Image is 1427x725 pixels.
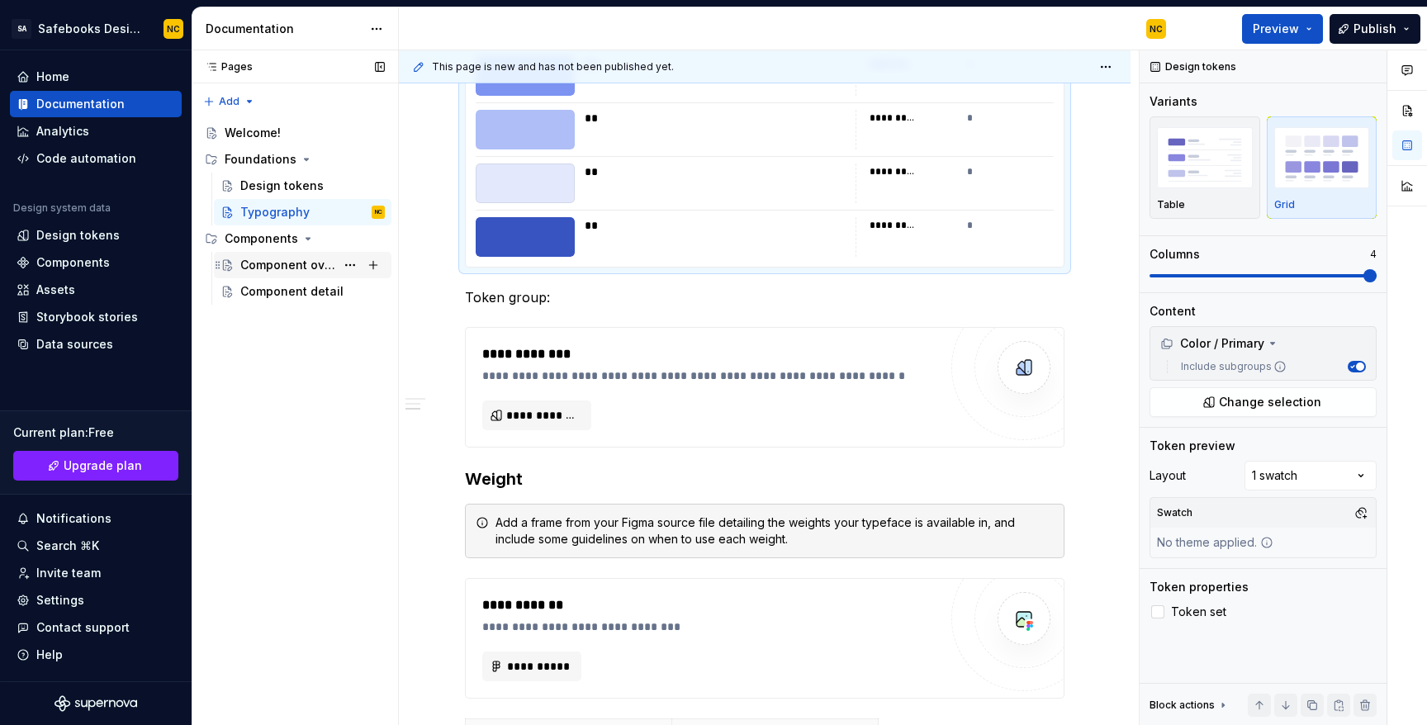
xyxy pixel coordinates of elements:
[36,538,99,554] div: Search ⌘K
[1150,699,1215,712] div: Block actions
[1157,127,1253,187] img: placeholder
[36,96,125,112] div: Documentation
[10,505,182,532] button: Notifications
[1150,246,1200,263] div: Columns
[10,64,182,90] a: Home
[36,282,75,298] div: Assets
[198,60,253,73] div: Pages
[1150,579,1249,595] div: Token properties
[240,257,335,273] div: Component overview
[225,151,296,168] div: Foundations
[206,21,362,37] div: Documentation
[240,283,344,300] div: Component detail
[10,331,182,358] a: Data sources
[1150,528,1280,557] div: No theme applied.
[36,336,113,353] div: Data sources
[225,230,298,247] div: Components
[167,22,180,36] div: NC
[198,90,260,113] button: Add
[10,277,182,303] a: Assets
[10,533,182,559] button: Search ⌘K
[36,510,111,527] div: Notifications
[1267,116,1377,219] button: placeholderGrid
[1157,198,1185,211] p: Table
[198,120,391,305] div: Page tree
[1150,22,1163,36] div: NC
[1174,360,1287,373] label: Include subgroups
[1150,303,1196,320] div: Content
[10,304,182,330] a: Storybook stories
[36,619,130,636] div: Contact support
[214,278,391,305] a: Component detail
[36,592,84,609] div: Settings
[198,120,391,146] a: Welcome!
[36,565,101,581] div: Invite team
[198,146,391,173] div: Foundations
[13,451,178,481] a: Upgrade plan
[13,201,111,215] div: Design system data
[1253,21,1299,37] span: Preview
[1171,605,1226,618] span: Token set
[64,457,142,474] span: Upgrade plan
[10,249,182,276] a: Components
[10,642,182,668] button: Help
[432,60,674,73] span: This page is new and has not been published yet.
[36,254,110,271] div: Components
[1219,394,1321,410] span: Change selection
[36,150,136,167] div: Code automation
[1154,330,1372,357] div: Color / Primary
[1330,14,1420,44] button: Publish
[214,199,391,225] a: TypographyNC
[465,287,1064,307] p: Token group:
[1242,14,1323,44] button: Preview
[10,145,182,172] a: Code automation
[13,424,178,441] div: Current plan : Free
[10,118,182,145] a: Analytics
[1150,694,1230,717] div: Block actions
[10,560,182,586] a: Invite team
[38,21,144,37] div: Safebooks Design System
[1150,387,1377,417] button: Change selection
[1354,21,1396,37] span: Publish
[375,204,382,220] div: NC
[1274,198,1295,211] p: Grid
[1150,93,1197,110] div: Variants
[240,178,324,194] div: Design tokens
[36,69,69,85] div: Home
[36,227,120,244] div: Design tokens
[10,91,182,117] a: Documentation
[36,309,138,325] div: Storybook stories
[214,173,391,199] a: Design tokens
[495,514,1054,547] div: Add a frame from your Figma source file detailing the weights your typeface is available in, and ...
[1160,335,1264,352] div: Color / Primary
[36,123,89,140] div: Analytics
[3,11,188,46] button: SASafebooks Design SystemNC
[1150,116,1260,219] button: placeholderTable
[1370,248,1377,261] p: 4
[225,125,281,141] div: Welcome!
[10,614,182,641] button: Contact support
[36,647,63,663] div: Help
[465,467,1064,490] h3: Weight
[12,19,31,39] div: SA
[198,225,391,252] div: Components
[10,222,182,249] a: Design tokens
[214,252,391,278] a: Component overview
[1274,127,1370,187] img: placeholder
[219,95,239,108] span: Add
[1150,467,1186,484] div: Layout
[1154,501,1196,524] div: Swatch
[1150,438,1235,454] div: Token preview
[240,204,310,220] div: Typography
[10,587,182,614] a: Settings
[55,695,137,712] svg: Supernova Logo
